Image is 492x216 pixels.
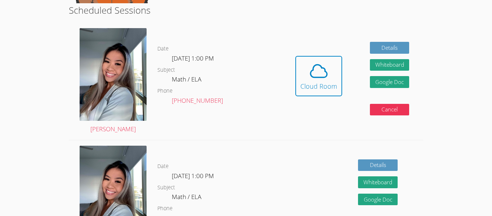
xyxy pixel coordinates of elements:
[157,44,169,53] dt: Date
[172,96,223,105] a: [PHONE_NUMBER]
[157,87,173,96] dt: Phone
[157,204,173,213] dt: Phone
[370,59,410,71] button: Whiteboard
[300,81,337,91] div: Cloud Room
[172,172,214,180] span: [DATE] 1:00 PM
[358,159,398,171] a: Details
[295,56,342,96] button: Cloud Room
[370,42,410,54] a: Details
[80,28,147,135] a: [PERSON_NAME]
[172,54,214,62] span: [DATE] 1:00 PM
[157,162,169,171] dt: Date
[157,183,175,192] dt: Subject
[69,3,423,17] h2: Scheduled Sessions
[172,74,203,87] dd: Math / ELA
[80,28,147,121] img: avatar.png
[172,192,203,204] dd: Math / ELA
[358,194,398,206] a: Google Doc
[370,104,410,116] button: Cancel
[370,76,410,88] a: Google Doc
[157,66,175,75] dt: Subject
[358,176,398,188] button: Whiteboard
